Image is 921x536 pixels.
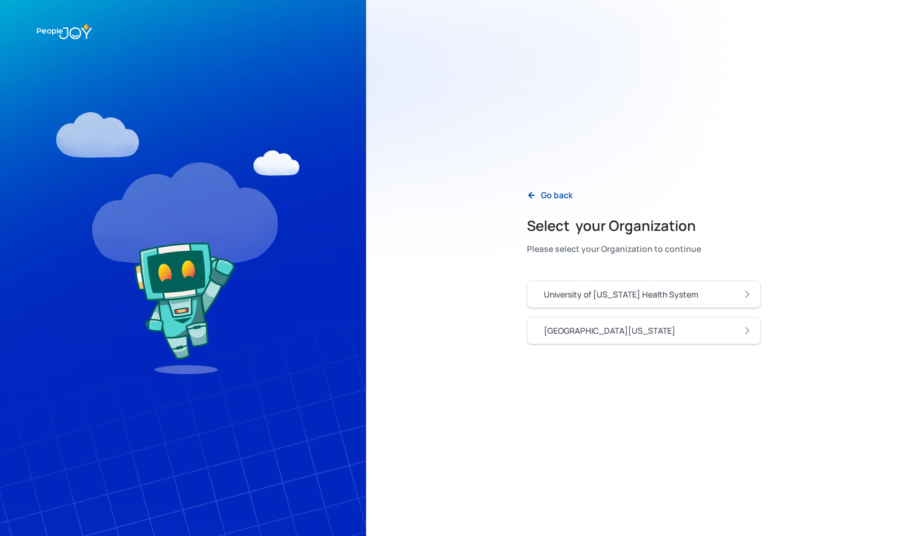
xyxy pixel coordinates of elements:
a: [GEOGRAPHIC_DATA][US_STATE] [527,317,761,344]
h2: Select your Organization [527,216,701,235]
div: Go back [541,189,572,201]
a: University of [US_STATE] Health System [527,281,761,308]
div: [GEOGRAPHIC_DATA][US_STATE] [544,325,675,337]
div: Please select your Organization to continue [527,241,701,257]
div: University of [US_STATE] Health System [544,289,698,300]
a: Go back [518,183,582,207]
